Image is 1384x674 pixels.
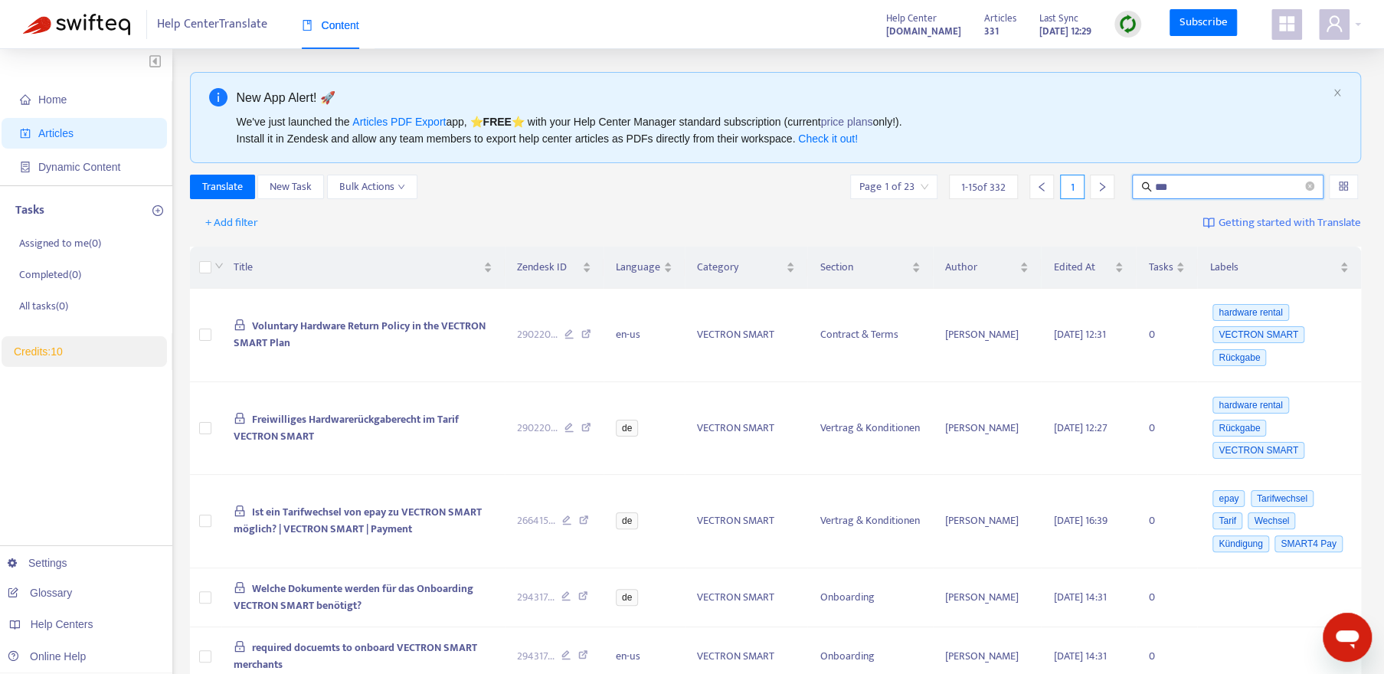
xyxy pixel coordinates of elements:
button: + Add filter [194,211,270,235]
span: 290220 ... [517,326,558,343]
span: hardware rental [1212,304,1288,321]
td: en-us [604,289,685,382]
button: Translate [190,175,255,199]
span: 1 - 15 of 332 [961,179,1006,195]
span: Tasks [1148,259,1173,276]
th: Edited At [1041,247,1136,289]
span: Translate [202,178,243,195]
button: close [1333,88,1342,98]
th: Language [604,247,685,289]
th: Title [221,247,505,289]
strong: [DATE] 12:29 [1039,23,1091,40]
span: 266415 ... [517,512,555,529]
p: Completed ( 0 ) [19,267,81,283]
span: Getting started with Translate [1219,214,1361,232]
td: VECTRON SMART [685,382,808,476]
a: price plans [821,116,873,128]
td: Vertrag & Konditionen [807,475,933,568]
a: Online Help [8,650,86,663]
td: VECTRON SMART [685,568,808,627]
span: close-circle [1305,180,1314,195]
span: Labels [1209,259,1337,276]
span: Articles [38,127,74,139]
span: right [1097,182,1108,192]
span: lock [234,581,246,594]
td: [PERSON_NAME] [933,382,1041,476]
span: de [616,512,638,529]
span: de [616,420,638,437]
a: [DOMAIN_NAME] [886,22,961,40]
img: sync.dc5367851b00ba804db3.png [1118,15,1137,34]
p: Assigned to me ( 0 ) [19,235,101,251]
td: VECTRON SMART [685,289,808,382]
td: Vertrag & Konditionen [807,382,933,476]
span: Help Center Translate [157,10,267,39]
img: Swifteq [23,14,130,35]
span: Tarifwechsel [1251,490,1314,507]
td: 0 [1136,568,1197,627]
span: + Add filter [205,214,258,232]
div: New App Alert! 🚀 [237,88,1327,107]
span: Rückgabe [1212,420,1266,437]
span: 294317 ... [517,589,555,606]
th: Zendesk ID [505,247,604,289]
span: book [302,20,312,31]
span: Articles [984,10,1016,27]
td: 0 [1136,382,1197,476]
span: 290220 ... [517,420,558,437]
span: Ist ein Tarifwechsel von epay zu VECTRON SMART möglich? | VECTRON SMART | Payment [234,503,482,538]
span: Rückgabe [1212,349,1266,366]
span: Edited At [1053,259,1111,276]
span: [DATE] 16:39 [1053,512,1107,529]
button: New Task [257,175,324,199]
th: Category [685,247,808,289]
span: [DATE] 12:27 [1053,419,1107,437]
button: Bulk Actionsdown [327,175,417,199]
a: Check it out! [798,133,858,145]
a: Settings [8,557,67,569]
span: hardware rental [1212,397,1288,414]
span: [DATE] 14:31 [1053,588,1106,606]
span: appstore [1278,15,1296,33]
img: image-link [1202,217,1215,229]
strong: 331 [984,23,999,40]
span: SMART4 Pay [1274,535,1342,552]
span: Category [697,259,784,276]
div: 1 [1060,175,1085,199]
a: Articles PDF Export [352,116,446,128]
th: Tasks [1136,247,1197,289]
span: left [1036,182,1047,192]
span: Voluntary Hardware Return Policy in the VECTRON SMART Plan [234,317,486,352]
span: de [616,589,638,606]
span: Help Centers [31,618,93,630]
span: Kündigung [1212,535,1268,552]
td: Contract & Terms [807,289,933,382]
span: close-circle [1305,182,1314,191]
span: [DATE] 12:31 [1053,326,1105,343]
span: Welche Dokumente werden für das Onboarding VECTRON SMART benötigt? [234,580,473,614]
span: [DATE] 14:31 [1053,647,1106,665]
td: [PERSON_NAME] [933,568,1041,627]
div: We've just launched the app, ⭐ ⭐️ with your Help Center Manager standard subscription (current on... [237,113,1327,147]
a: Getting started with Translate [1202,211,1361,235]
th: Section [807,247,933,289]
b: FREE [483,116,511,128]
p: Tasks [15,201,44,220]
span: user [1325,15,1343,33]
a: Credits:10 [14,345,63,358]
span: home [20,94,31,105]
span: lock [234,640,246,653]
span: account-book [20,128,31,139]
span: Zendesk ID [517,259,579,276]
span: plus-circle [152,205,163,216]
p: All tasks ( 0 ) [19,298,68,314]
span: Freiwilliges Hardwarerückgaberecht im Tarif VECTRON SMART [234,411,459,445]
td: 0 [1136,475,1197,568]
td: Onboarding [807,568,933,627]
span: Title [234,259,480,276]
iframe: Schaltfläche zum Öffnen des Messaging-Fensters [1323,613,1372,662]
span: container [20,162,31,172]
th: Author [933,247,1041,289]
span: Bulk Actions [339,178,405,195]
span: close [1333,88,1342,97]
